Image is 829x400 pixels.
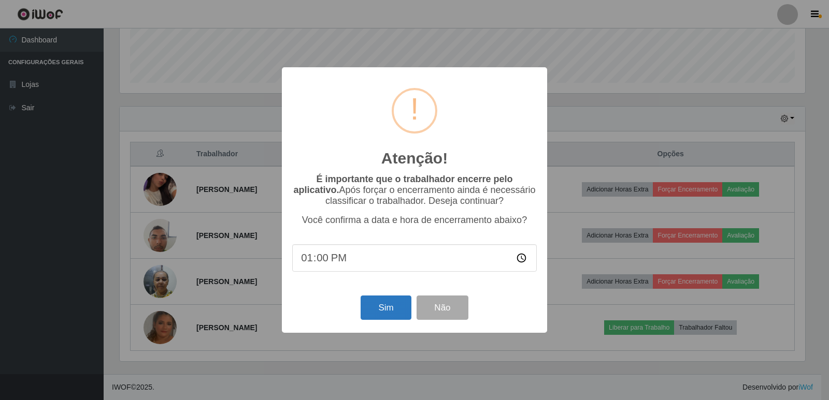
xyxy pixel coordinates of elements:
[293,174,512,195] b: É importante que o trabalhador encerre pelo aplicativo.
[417,295,468,320] button: Não
[381,149,448,168] h2: Atenção!
[292,215,537,226] p: Você confirma a data e hora de encerramento abaixo?
[361,295,411,320] button: Sim
[292,174,537,206] p: Após forçar o encerramento ainda é necessário classificar o trabalhador. Deseja continuar?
